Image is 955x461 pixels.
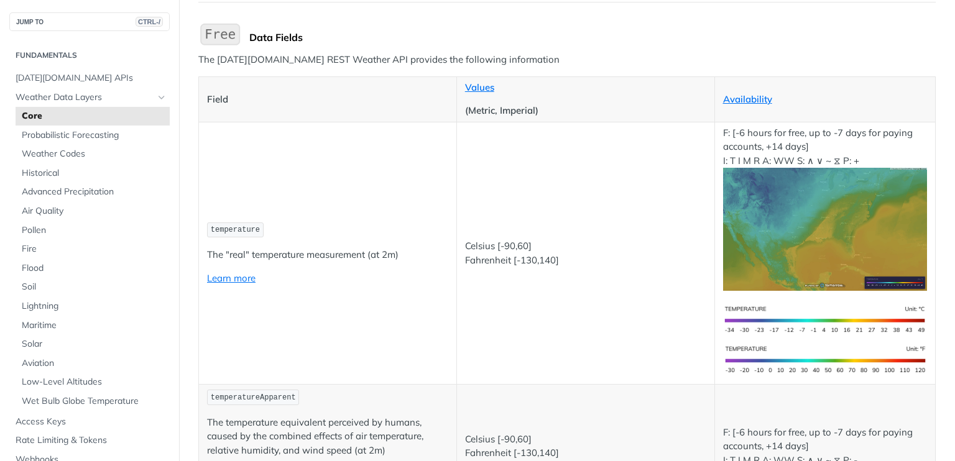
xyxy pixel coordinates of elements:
[16,221,170,240] a: Pollen
[16,72,167,84] span: [DATE][DOMAIN_NAME] APIs
[16,183,170,201] a: Advanced Precipitation
[207,248,448,262] p: The "real" temperature measurement (at 2m)
[207,272,256,284] a: Learn more
[16,202,170,221] a: Air Quality
[16,126,170,145] a: Probabilistic Forecasting
[22,262,167,275] span: Flood
[16,145,170,163] a: Weather Codes
[723,168,928,290] img: temperature
[22,281,167,293] span: Soil
[16,91,154,104] span: Weather Data Layers
[9,413,170,431] a: Access Keys
[16,297,170,316] a: Lightning
[16,259,170,278] a: Flood
[16,373,170,391] a: Low-Level Altitudes
[22,224,167,237] span: Pollen
[16,240,170,258] a: Fire
[22,205,167,217] span: Air Quality
[22,148,167,160] span: Weather Codes
[723,126,928,291] p: F: [-6 hours for free, up to -7 days for paying accounts, +14 days] I: T I M R A: WW S: ∧ ∨ ~ ⧖ P: +
[465,432,706,460] p: Celsius [-90,60] Fahrenheit [-130,140]
[22,186,167,198] span: Advanced Precipitation
[157,93,167,103] button: Hide subpages for Weather Data Layers
[465,104,706,118] p: (Metric, Imperial)
[723,353,928,365] span: Expand image
[136,17,163,27] span: CTRL-/
[22,243,167,255] span: Fire
[22,357,167,370] span: Aviation
[249,31,936,43] div: Data Fields
[211,393,296,402] span: temperatureApparent
[16,354,170,373] a: Aviation
[198,53,936,67] p: The [DATE][DOMAIN_NAME] REST Weather API provides the following information
[9,69,170,88] a: [DATE][DOMAIN_NAME] APIs
[16,107,170,126] a: Core
[22,319,167,332] span: Maritime
[723,222,928,234] span: Expand image
[16,316,170,335] a: Maritime
[9,12,170,31] button: JUMP TOCTRL-/
[465,81,494,93] a: Values
[16,434,167,447] span: Rate Limiting & Tokens
[723,300,928,340] img: temperature-si
[22,300,167,313] span: Lightning
[16,392,170,411] a: Wet Bulb Globe Temperature
[207,93,448,107] p: Field
[22,110,167,122] span: Core
[16,335,170,354] a: Solar
[16,278,170,296] a: Soil
[723,93,772,105] a: Availability
[9,50,170,61] h2: Fundamentals
[22,129,167,142] span: Probabilistic Forecasting
[211,226,260,234] span: temperature
[723,340,928,380] img: temperature-us
[9,431,170,450] a: Rate Limiting & Tokens
[9,88,170,107] a: Weather Data LayersHide subpages for Weather Data Layers
[22,338,167,350] span: Solar
[22,395,167,408] span: Wet Bulb Globe Temperature
[16,416,167,428] span: Access Keys
[16,164,170,183] a: Historical
[207,416,448,458] p: The temperature equivalent perceived by humans, caused by the combined effects of air temperature...
[465,239,706,267] p: Celsius [-90,60] Fahrenheit [-130,140]
[723,313,928,325] span: Expand image
[22,167,167,180] span: Historical
[22,376,167,388] span: Low-Level Altitudes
